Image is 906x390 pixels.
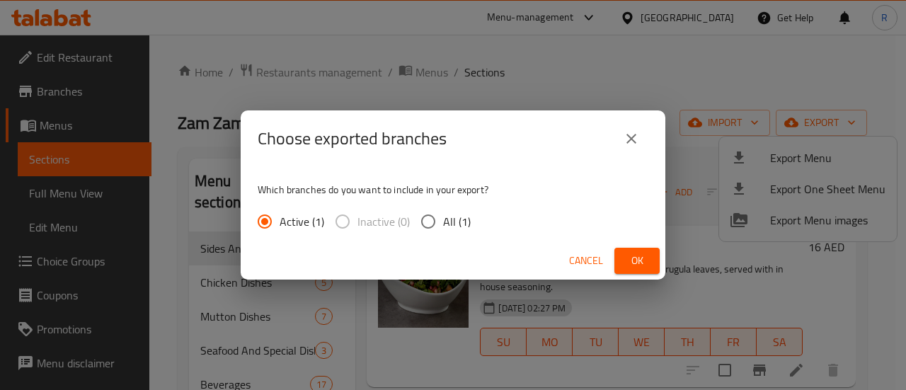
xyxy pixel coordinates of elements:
span: Active (1) [280,213,324,230]
button: Cancel [563,248,609,274]
p: Which branches do you want to include in your export? [258,183,648,197]
button: close [614,122,648,156]
span: Inactive (0) [357,213,410,230]
button: Ok [614,248,660,274]
h2: Choose exported branches [258,127,447,150]
span: Cancel [569,252,603,270]
span: Ok [626,252,648,270]
span: All (1) [443,213,471,230]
